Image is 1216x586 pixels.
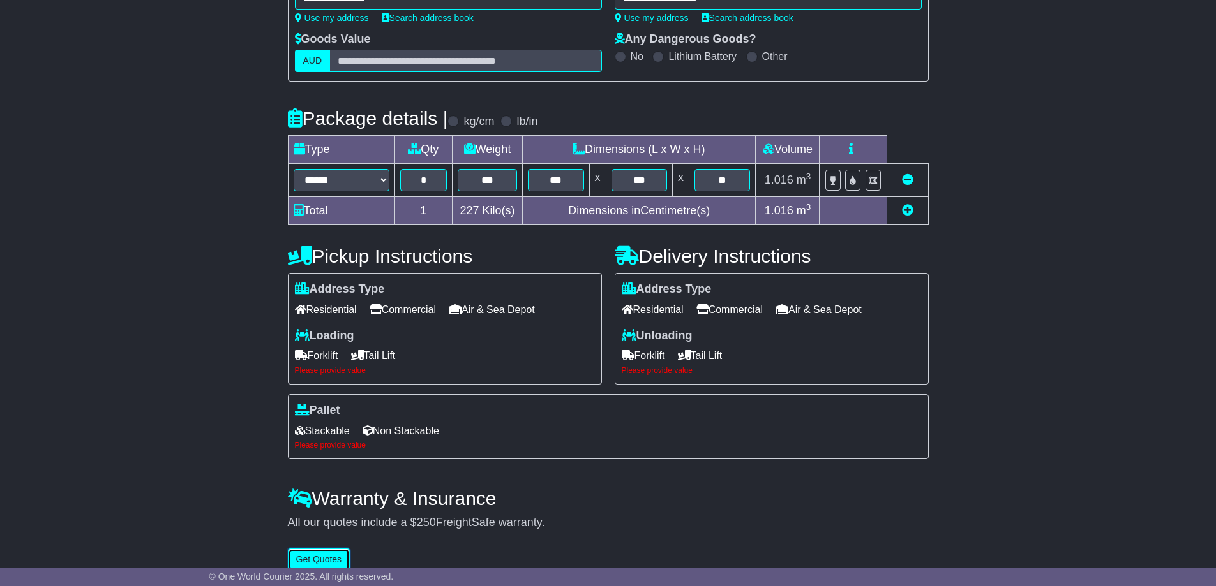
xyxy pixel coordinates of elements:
[288,488,929,509] h4: Warranty & Insurance
[295,300,357,319] span: Residential
[615,33,756,47] label: Any Dangerous Goods?
[756,136,820,164] td: Volume
[417,516,436,529] span: 250
[295,441,922,450] div: Please provide value
[902,204,913,217] a: Add new item
[288,548,350,571] button: Get Quotes
[370,300,436,319] span: Commercial
[806,202,811,212] sup: 3
[672,164,689,197] td: x
[516,115,537,129] label: lb/in
[702,13,793,23] a: Search address book
[453,197,523,225] td: Kilo(s)
[765,204,793,217] span: 1.016
[678,346,723,365] span: Tail Lift
[631,50,643,62] label: No
[622,282,712,297] label: Address Type
[209,571,394,582] span: © One World Courier 2025. All rights reserved.
[288,516,929,530] div: All our quotes include a $ FreightSafe warranty.
[806,172,811,181] sup: 3
[622,346,665,365] span: Forklift
[288,245,602,267] h4: Pickup Instructions
[765,173,793,186] span: 1.016
[696,300,763,319] span: Commercial
[288,136,394,164] td: Type
[797,204,811,217] span: m
[797,173,811,186] span: m
[295,346,338,365] span: Forklift
[295,404,340,418] label: Pallet
[295,421,350,441] span: Stackable
[363,421,439,441] span: Non Stackable
[615,245,929,267] h4: Delivery Instructions
[523,197,756,225] td: Dimensions in Centimetre(s)
[902,173,913,186] a: Remove this item
[295,33,371,47] label: Goods Value
[615,13,689,23] a: Use my address
[295,282,385,297] label: Address Type
[776,300,862,319] span: Air & Sea Depot
[288,108,448,129] h4: Package details |
[622,329,693,343] label: Unloading
[295,366,595,375] div: Please provide value
[622,300,684,319] span: Residential
[762,50,788,62] label: Other
[449,300,535,319] span: Air & Sea Depot
[351,346,396,365] span: Tail Lift
[288,197,394,225] td: Total
[523,136,756,164] td: Dimensions (L x W x H)
[382,13,474,23] a: Search address book
[668,50,737,62] label: Lithium Battery
[394,136,453,164] td: Qty
[295,13,369,23] a: Use my address
[463,115,494,129] label: kg/cm
[453,136,523,164] td: Weight
[589,164,606,197] td: x
[622,366,922,375] div: Please provide value
[295,329,354,343] label: Loading
[460,204,479,217] span: 227
[295,50,331,72] label: AUD
[394,197,453,225] td: 1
